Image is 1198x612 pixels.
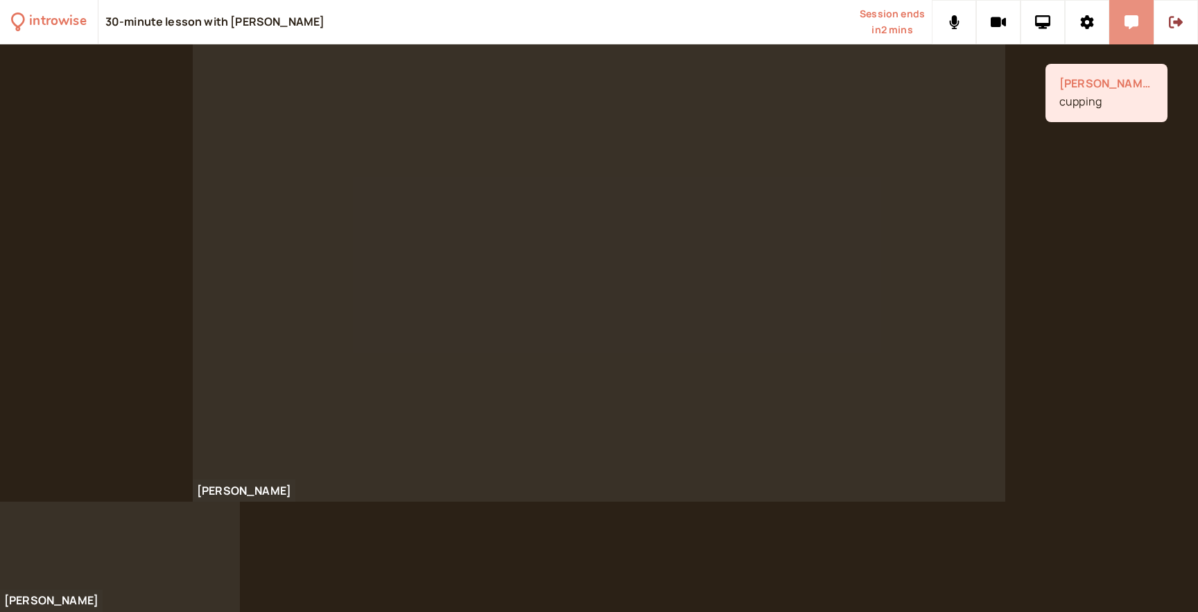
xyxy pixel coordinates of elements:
div: 30-minute lesson with [PERSON_NAME] [105,15,325,30]
span: [PERSON_NAME] [1059,75,1154,93]
span: Session ends [860,6,925,22]
div: introwise [29,11,86,33]
div: 9/3/2025, 10:27:09 AM [1045,64,1167,122]
div: Scheduled session end time. Don't worry, your call will continue [860,6,925,37]
span: in 2 mins [871,22,912,38]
